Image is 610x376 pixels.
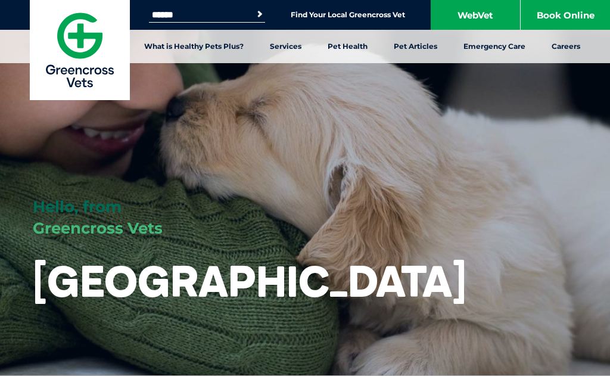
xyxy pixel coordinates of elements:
button: Search [254,8,266,20]
a: Pet Articles [381,30,450,63]
span: Greencross Vets [33,219,163,238]
span: Hello, from [33,197,122,216]
a: Careers [539,30,593,63]
a: Services [257,30,315,63]
a: Find Your Local Greencross Vet [291,10,405,20]
a: Pet Health [315,30,381,63]
a: What is Healthy Pets Plus? [131,30,257,63]
a: Emergency Care [450,30,539,63]
h1: [GEOGRAPHIC_DATA] [33,257,466,304]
